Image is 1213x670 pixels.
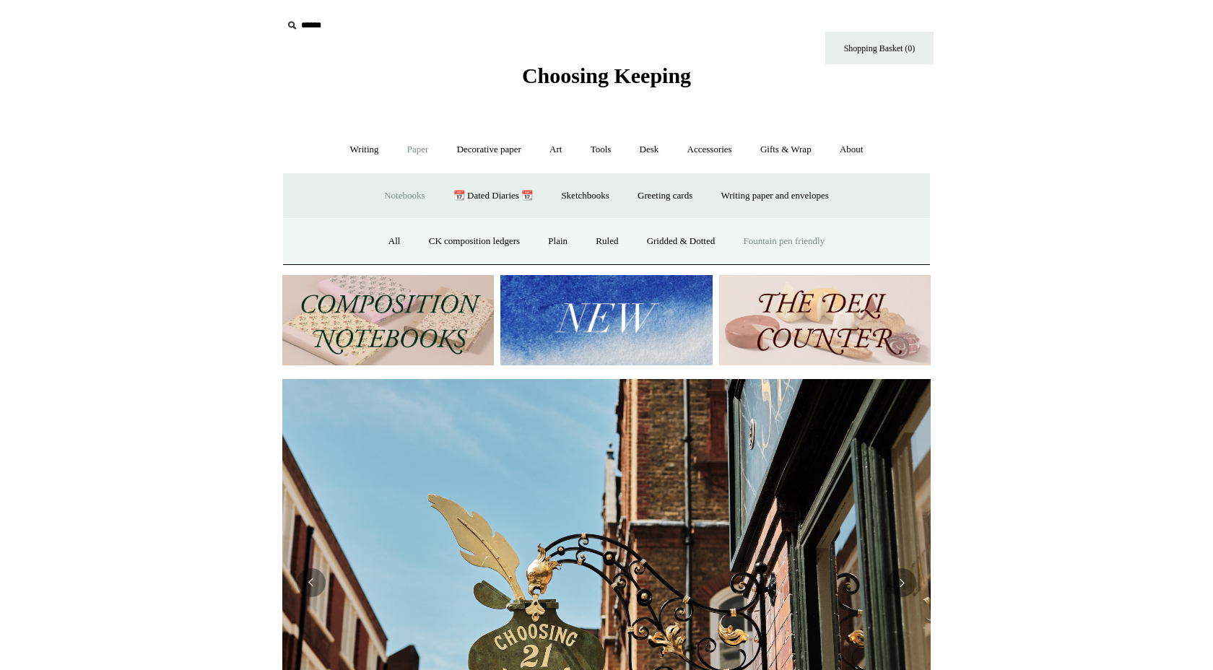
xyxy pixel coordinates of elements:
a: Accessories [674,131,745,169]
a: Greeting cards [625,177,705,215]
a: Plain [535,222,581,261]
img: The Deli Counter [719,275,931,365]
a: Tools [578,131,625,169]
a: All [375,222,414,261]
img: New.jpg__PID:f73bdf93-380a-4a35-bcfe-7823039498e1 [500,275,712,365]
a: About [827,131,877,169]
a: Gridded & Dotted [634,222,729,261]
a: Ruled [583,222,631,261]
a: Paper [394,131,442,169]
span: Choosing Keeping [522,64,691,87]
a: CK composition ledgers [416,222,533,261]
a: Notebooks [371,177,438,215]
a: Writing [337,131,392,169]
a: Desk [627,131,672,169]
a: Gifts & Wrap [747,131,825,169]
a: 📆 Dated Diaries 📆 [440,177,546,215]
img: 202302 Composition ledgers.jpg__PID:69722ee6-fa44-49dd-a067-31375e5d54ec [282,275,494,365]
a: Decorative paper [444,131,534,169]
a: Writing paper and envelopes [708,177,842,215]
a: Sketchbooks [548,177,622,215]
a: Fountain pen friendly [731,222,838,261]
a: Art [536,131,575,169]
button: Next [887,568,916,597]
a: Choosing Keeping [522,75,691,85]
button: Previous [297,568,326,597]
a: Shopping Basket (0) [825,32,934,64]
